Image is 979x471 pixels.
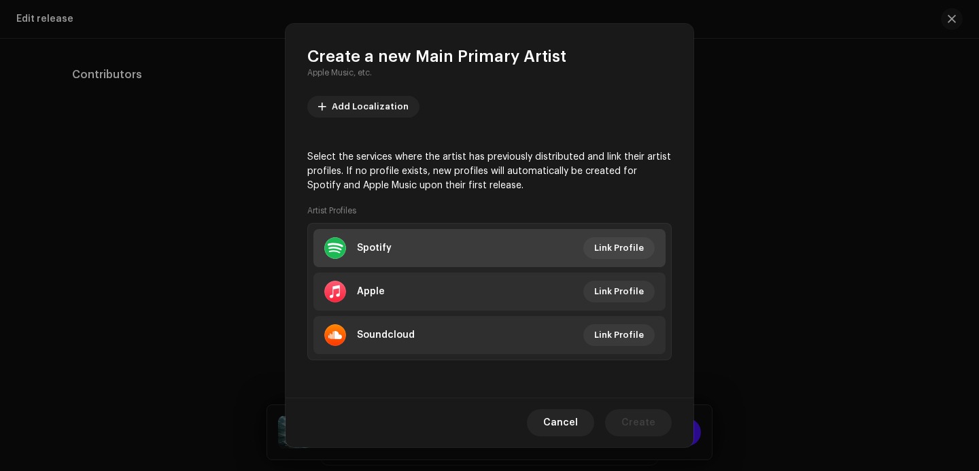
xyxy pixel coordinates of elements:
button: Cancel [527,409,594,436]
button: Create [605,409,672,436]
div: Apple [357,286,385,297]
button: Link Profile [583,281,655,302]
span: Link Profile [594,321,644,349]
span: Add Localization [332,93,409,120]
button: Link Profile [583,237,655,259]
button: Add Localization [307,96,419,118]
small: Artist Profiles [307,204,356,217]
p: Select the services where the artist has previously distributed and link their artist profiles. I... [307,150,672,193]
span: Cancel [543,409,578,436]
span: Link Profile [594,278,644,305]
span: Create a new Main Primary Artist [307,46,566,67]
span: Link Profile [594,234,644,262]
div: Spotify [357,243,392,254]
div: Soundcloud [357,330,415,341]
button: Link Profile [583,324,655,346]
span: Create [621,409,655,436]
